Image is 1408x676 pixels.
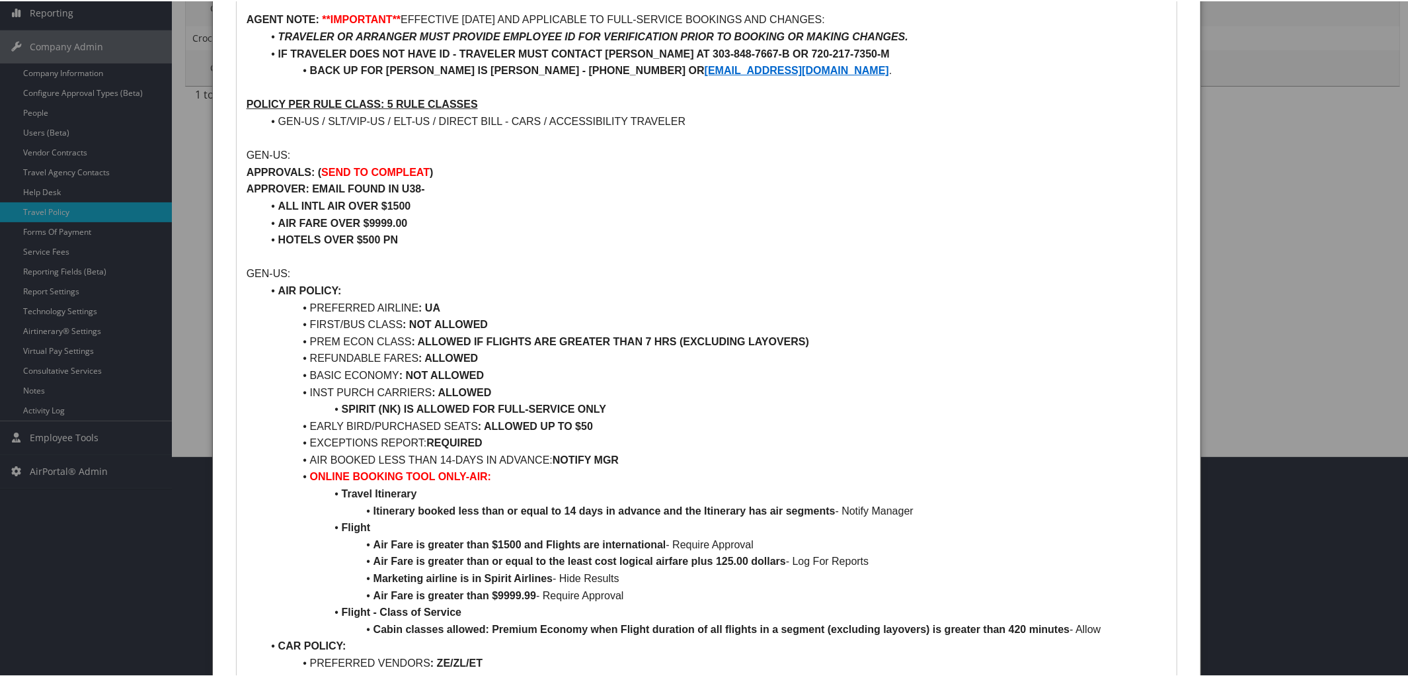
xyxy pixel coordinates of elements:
a: [EMAIL_ADDRESS][DOMAIN_NAME] [705,63,889,75]
em: TRAVELER OR ARRANGER MUST PROVIDE EMPLOYEE ID FOR VERIFICATION PRIOR TO BOOKING OR MAKING CHANGES. [278,30,908,41]
strong: SPIRIT (NK) IS ALLOWED FOR FULL-SERVICE ONLY [342,402,606,413]
strong: : ALLOWED [432,386,491,397]
strong: HOTELS OVER $500 PN [278,233,398,244]
p: EFFECTIVE [DATE] AND APPLICABLE TO FULL-SERVICE BOOKINGS AND CHANGES: [247,10,1167,27]
strong: APPROVALS: [247,165,315,177]
strong: : ALLOWED IF FLIGHTS ARE GREATER THAN 7 HRS (EXCLUDING LAYOVERS) [412,335,810,346]
strong: SEND TO COMPLEAT [321,165,430,177]
li: - Notify Manager [262,501,1167,519]
strong: CAR POLICY: [278,639,346,650]
strong: Air Fare is greater than $9999.99 [373,589,536,600]
li: REFUNDABLE FARES [262,349,1167,366]
strong: ALLOWED [434,317,488,329]
li: - Require Approval [262,586,1167,603]
li: PREFERRED VENDORS [262,654,1167,671]
li: PREM ECON CLASS [262,332,1167,349]
strong: Itinerary booked less than or equal to 14 days in advance and the Itinerary has air segments [373,504,836,515]
strong: : NOT [403,317,432,329]
li: PREFERRED AIRLINE [262,298,1167,316]
strong: REQUIRED [426,436,482,447]
li: - Require Approval [262,535,1167,552]
strong: : UA [418,301,440,312]
li: AIR BOOKED LESS THAN 14-DAYS IN ADVANCE: [262,450,1167,468]
strong: Flight - Class of Service [342,605,461,616]
strong: Flight [342,521,371,532]
strong: ALL INTL AIR OVER $1500 [278,199,411,210]
strong: ZE/ZL/ET [437,656,483,667]
li: INST PURCH CARRIERS [262,383,1167,400]
li: FIRST/BUS CLASS [262,315,1167,332]
strong: Marketing airline is in Spirit Airlines [373,571,553,583]
li: BASIC ECONOMY [262,366,1167,383]
strong: Cabin classes allowed: Premium Economy when Flight duration of all flights in a segment (excludin... [373,622,1070,634]
p: GEN-US: [247,264,1167,281]
strong: Travel Itinerary [342,487,417,498]
strong: Air Fare is greater than or equal to the least cost logical airfare plus 125.00 dollars [373,554,786,566]
strong: IF TRAVELER DOES NOT HAVE ID - TRAVELER MUST CONTACT [PERSON_NAME] AT 303-848-7667-B OR 720-217-7... [278,47,890,58]
strong: Air Fare is greater than $1500 and Flights are international [373,538,666,549]
strong: : NOT ALLOWED [399,368,484,380]
u: POLICY PER RULE CLASS: 5 RULE CLASSES [247,97,478,108]
p: GEN-US: [247,146,1167,163]
li: . [262,61,1167,78]
strong: ONLINE BOOKING TOOL ONLY-AIR: [310,470,491,481]
strong: : ALLOWED UP TO $50 [478,419,593,431]
li: - Log For Reports [262,552,1167,569]
strong: ) [430,165,433,177]
li: - Hide Results [262,569,1167,586]
li: - Allow [262,620,1167,637]
strong: : [430,656,434,667]
li: EXCEPTIONS REPORT: [262,433,1167,450]
strong: AIR POLICY: [278,284,342,295]
strong: AGENT NOTE: [247,13,319,24]
li: GEN-US / SLT/VIP-US / ELT-US / DIRECT BILL - CARS / ACCESSIBILITY TRAVELER [262,112,1167,129]
strong: ( [318,165,321,177]
li: EARLY BIRD/PURCHASED SEATS [262,417,1167,434]
strong: NOTIFY MGR [553,453,619,464]
strong: BACK UP FOR [PERSON_NAME] IS [PERSON_NAME] - [PHONE_NUMBER] OR [310,63,705,75]
strong: : ALLOWED [418,351,478,362]
strong: APPROVER: EMAIL FOUND IN U38- [247,182,425,193]
strong: AIR FARE OVER $9999.00 [278,216,408,228]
